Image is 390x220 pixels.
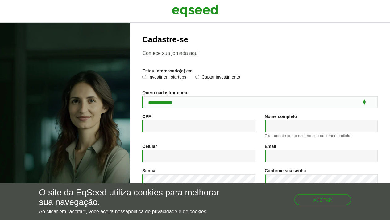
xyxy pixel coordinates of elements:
[39,188,226,207] h5: O site da EqSeed utiliza cookies para melhorar sua navegação.
[142,114,151,119] label: CPF
[195,75,199,79] input: Captar investimento
[294,194,351,205] button: Aceitar
[142,169,155,173] label: Senha
[142,69,193,73] label: Estou interessado(a) em
[142,75,186,81] label: Investir em startups
[265,114,297,119] label: Nome completo
[142,144,157,149] label: Celular
[265,169,306,173] label: Confirme sua senha
[142,35,378,44] h2: Cadastre-se
[172,3,218,18] img: EqSeed Logo
[265,144,276,149] label: Email
[128,209,206,214] a: política de privacidade e de cookies
[142,91,188,95] label: Quero cadastrar como
[195,75,240,81] label: Captar investimento
[265,134,378,138] div: Exatamente como está no seu documento oficial
[39,209,226,214] p: Ao clicar em "aceitar", você aceita nossa .
[142,75,146,79] input: Investir em startups
[142,50,378,56] p: Comece sua jornada aqui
